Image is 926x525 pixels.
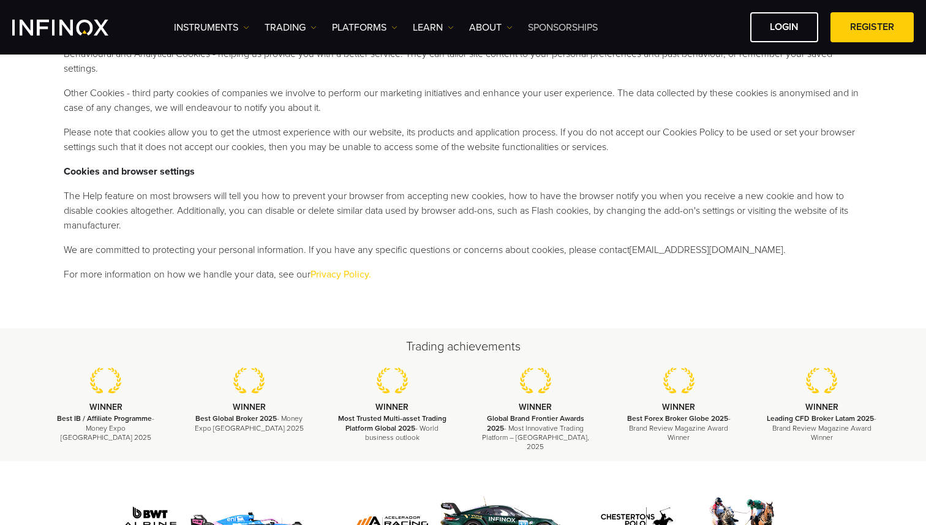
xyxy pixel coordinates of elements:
[64,243,862,257] li: We are committed to protecting your personal information. If you have any specific questions or c...
[630,244,783,256] a: [EMAIL_ADDRESS][DOMAIN_NAME]
[12,20,137,36] a: INFINOX Logo
[64,164,862,179] p: Cookies and browser settings
[89,402,122,412] strong: WINNER
[64,86,862,115] li: Other Cookies - third party cookies of companies we involve to perform our marketing initiatives ...
[64,47,862,76] li: Behavioural and Analytical Cookies - helping us provide you with a better service. They can tailo...
[830,12,914,42] a: REGISTER
[50,414,162,442] p: - Money Expo [GEOGRAPHIC_DATA] 2025
[193,414,306,432] p: - Money Expo [GEOGRAPHIC_DATA] 2025
[64,125,862,154] li: Please note that cookies allow you to get the utmost experience with our website, its products an...
[627,414,728,423] strong: Best Forex Broker Globe 2025
[622,414,735,442] p: - Brand Review Magazine Award Winner
[479,414,592,451] p: - Most Innovative Trading Platform – [GEOGRAPHIC_DATA], 2025
[413,20,454,35] a: Learn
[469,20,513,35] a: ABOUT
[332,20,397,35] a: PLATFORMS
[64,267,862,282] li: For more information on how we handle your data, see our
[311,268,371,281] a: Privacy Policy.
[233,402,266,412] strong: WINNER
[528,20,598,35] a: SPONSORSHIPS
[750,12,818,42] a: LOGIN
[265,20,317,35] a: TRADING
[805,402,838,412] strong: WINNER
[338,414,446,432] strong: Most Trusted Multi-asset Trading Platform Global 2025
[662,402,695,412] strong: WINNER
[766,414,878,442] p: - Brand Review Magazine Award Winner
[174,20,249,35] a: Instruments
[375,402,408,412] strong: WINNER
[487,414,584,432] strong: Global Brand Frontier Awards 2025
[195,414,277,423] strong: Best Global Broker 2025
[519,402,552,412] strong: WINNER
[64,189,862,233] li: The Help feature on most browsers will tell you how to prevent your browser from accepting new co...
[57,414,152,423] strong: Best IB / Affiliate Programme
[767,414,874,423] strong: Leading CFD Broker Latam 2025
[336,414,449,442] p: - World business outlook
[34,338,892,355] h2: Trading achievements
